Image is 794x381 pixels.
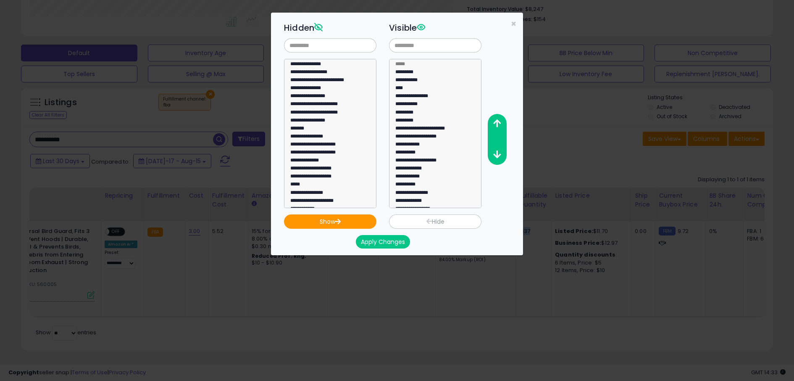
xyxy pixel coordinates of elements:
[284,214,376,229] button: Show
[284,21,376,34] h3: Hidden
[511,18,516,30] span: ×
[389,214,481,229] button: Hide
[389,21,481,34] h3: Visible
[356,235,410,249] button: Apply Changes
